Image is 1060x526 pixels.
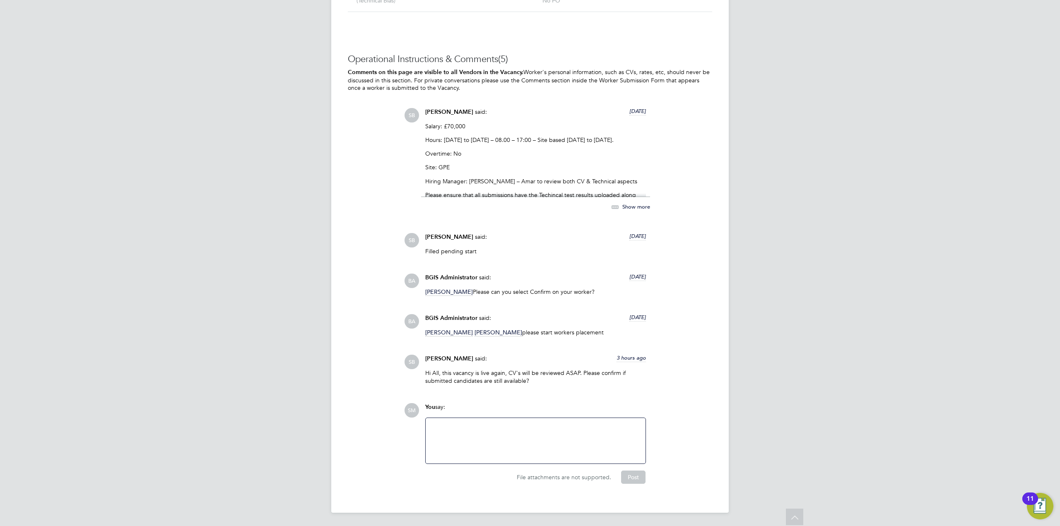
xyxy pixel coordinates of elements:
[617,354,646,361] span: 3 hours ago
[1027,493,1053,519] button: Open Resource Center, 11 new notifications
[348,53,712,65] h3: Operational Instructions & Comments
[629,273,646,280] span: [DATE]
[425,178,646,185] p: Hiring Manager: [PERSON_NAME] – Amar to review both CV & Technical aspects
[621,471,646,484] button: Post
[405,274,419,288] span: BA
[622,203,650,210] span: Show more
[425,163,646,171] p: Site: GPE
[425,150,646,157] p: Overtime: No
[475,329,522,336] span: [PERSON_NAME]
[425,247,646,255] p: Filled pending start
[425,329,646,336] p: please start workers placement
[475,355,487,362] span: said:
[498,53,508,65] span: (5)
[425,404,435,411] span: You
[479,314,491,322] span: said:
[405,403,419,418] span: SM
[1026,499,1034,509] div: 11
[517,473,611,481] span: File attachments are not supported.
[405,108,419,122] span: SB
[425,403,646,418] div: say:
[629,314,646,321] span: [DATE]
[425,288,473,296] span: [PERSON_NAME]
[475,108,487,115] span: said:
[629,233,646,240] span: [DATE]
[479,274,491,281] span: said:
[425,288,646,295] p: Please can you select Confirm on your worker?
[629,108,646,115] span: [DATE]
[425,274,477,281] span: BGIS Administrator
[348,68,712,91] p: Worker's personal information, such as CVs, rates, etc, should never be discussed in this section...
[425,136,646,144] p: Hours: [DATE] to [DATE] – 08.00 – 17:00 – Site based [DATE] to [DATE].
[348,69,523,76] b: Comments on this page are visible to all Vendors in the Vacancy.
[425,369,646,384] p: Hi All, this vacancy is live again, CV's will be reviewed ASAP. Please confirm if submitted candi...
[425,315,477,322] span: BGIS Administrator
[405,233,419,247] span: SB
[405,355,419,369] span: SB
[425,108,473,115] span: [PERSON_NAME]
[425,191,646,206] p: Please ensure that all submissions have the Techincal test results uploaded along with CV
[425,233,473,240] span: [PERSON_NAME]
[405,314,419,329] span: BA
[475,233,487,240] span: said:
[425,355,473,362] span: [PERSON_NAME]
[425,329,473,336] span: [PERSON_NAME]
[425,122,646,130] p: Salary: £70,000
